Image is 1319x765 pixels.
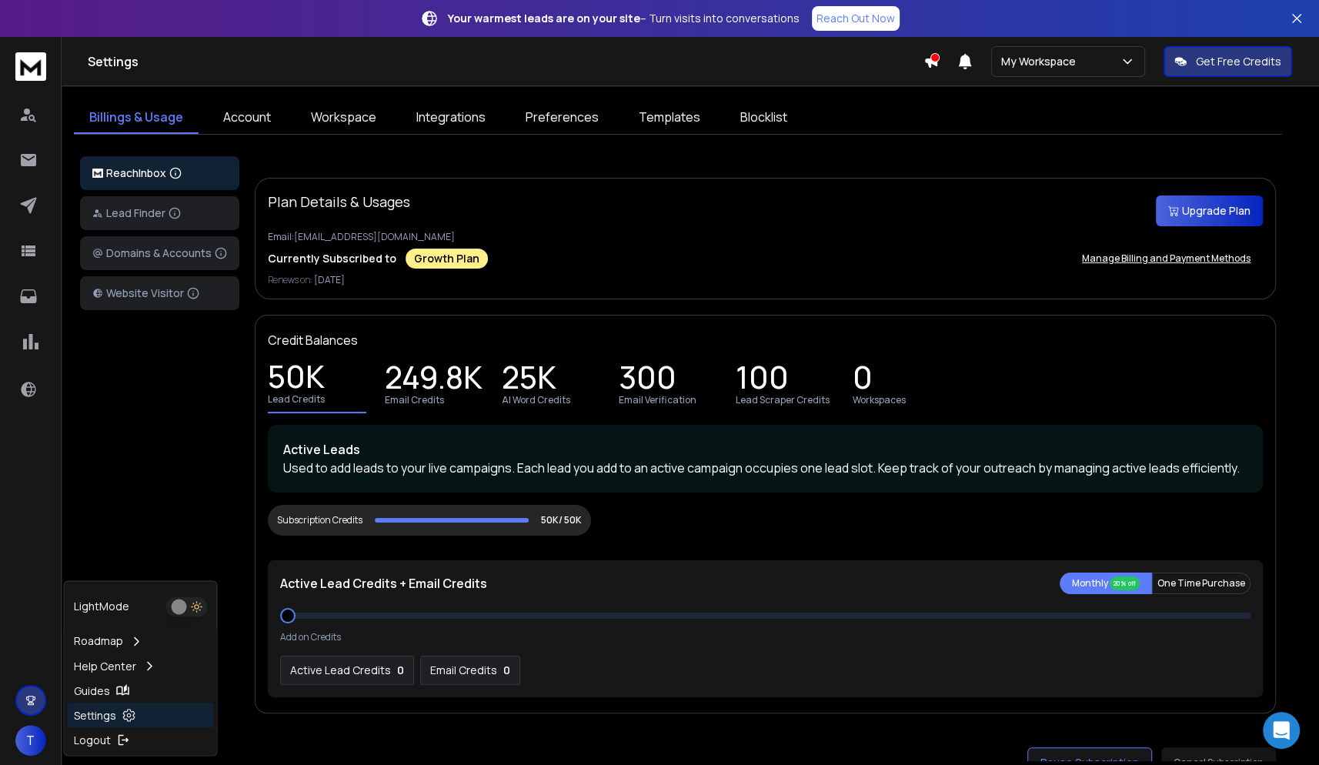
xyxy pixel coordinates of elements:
button: T [15,725,46,756]
button: Manage Billing and Payment Methods [1070,243,1263,274]
p: Email Credits [385,394,444,406]
p: Active Lead Credits + Email Credits [280,574,487,593]
img: logo [15,52,46,81]
p: Active Leads [283,440,1247,459]
p: Light Mode [74,599,129,614]
p: Guides [74,683,110,698]
p: Active Lead Credits [290,663,391,678]
p: 25K [502,369,556,391]
a: Guides [68,678,214,703]
p: Add on Credits [280,631,341,643]
p: 0 [853,369,873,391]
div: Growth Plan [406,249,488,269]
a: Workspace [296,102,392,134]
p: Logout [74,732,111,747]
p: AI Word Credits [502,394,570,406]
p: – Turn visits into conversations [448,11,800,26]
a: Integrations [401,102,501,134]
button: Lead Finder [80,196,239,230]
p: Used to add leads to your live campaigns. Each lead you add to an active campaign occupies one le... [283,459,1247,477]
img: logo [92,169,103,179]
h1: Settings [88,52,923,71]
a: Account [208,102,286,134]
a: Preferences [510,102,614,134]
p: Help Center [74,658,136,673]
p: Settings [74,707,116,723]
a: Reach Out Now [812,6,900,31]
div: Open Intercom Messenger [1263,712,1300,749]
div: 20% off [1110,576,1140,590]
p: My Workspace [1001,54,1082,69]
strong: Your warmest leads are on your site [448,11,640,25]
button: ReachInbox [80,156,239,190]
p: Lead Credits [268,393,325,406]
div: Subscription Credits [277,514,362,526]
p: 0 [397,663,404,678]
a: Help Center [68,653,214,678]
button: One Time Purchase [1152,573,1251,594]
p: Roadmap [74,633,123,649]
button: Domains & Accounts [80,236,239,270]
p: Reach Out Now [816,11,895,26]
span: [DATE] [314,273,345,286]
p: Email: [EMAIL_ADDRESS][DOMAIN_NAME] [268,231,1263,243]
button: Upgrade Plan [1156,195,1263,226]
p: Get Free Credits [1196,54,1281,69]
a: Blocklist [725,102,803,134]
p: Currently Subscribed to [268,251,396,266]
p: Credit Balances [268,331,358,349]
p: Email Verification [619,394,696,406]
p: 249.8K [385,369,483,391]
p: Lead Scraper Credits [736,394,830,406]
p: Email Credits [430,663,497,678]
p: 300 [619,369,676,391]
button: Get Free Credits [1164,46,1292,77]
p: 0 [503,663,510,678]
p: 100 [736,369,789,391]
a: Templates [623,102,716,134]
p: Workspaces [853,394,906,406]
p: 50K [268,369,325,390]
a: Billings & Usage [74,102,199,134]
button: Monthly 20% off [1060,573,1152,594]
a: Settings [68,703,214,727]
a: Roadmap [68,629,214,653]
p: Plan Details & Usages [268,191,410,212]
p: Manage Billing and Payment Methods [1082,252,1251,265]
p: Renews on: [268,274,1263,286]
button: Website Visitor [80,276,239,310]
p: 50K/ 50K [541,514,582,526]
